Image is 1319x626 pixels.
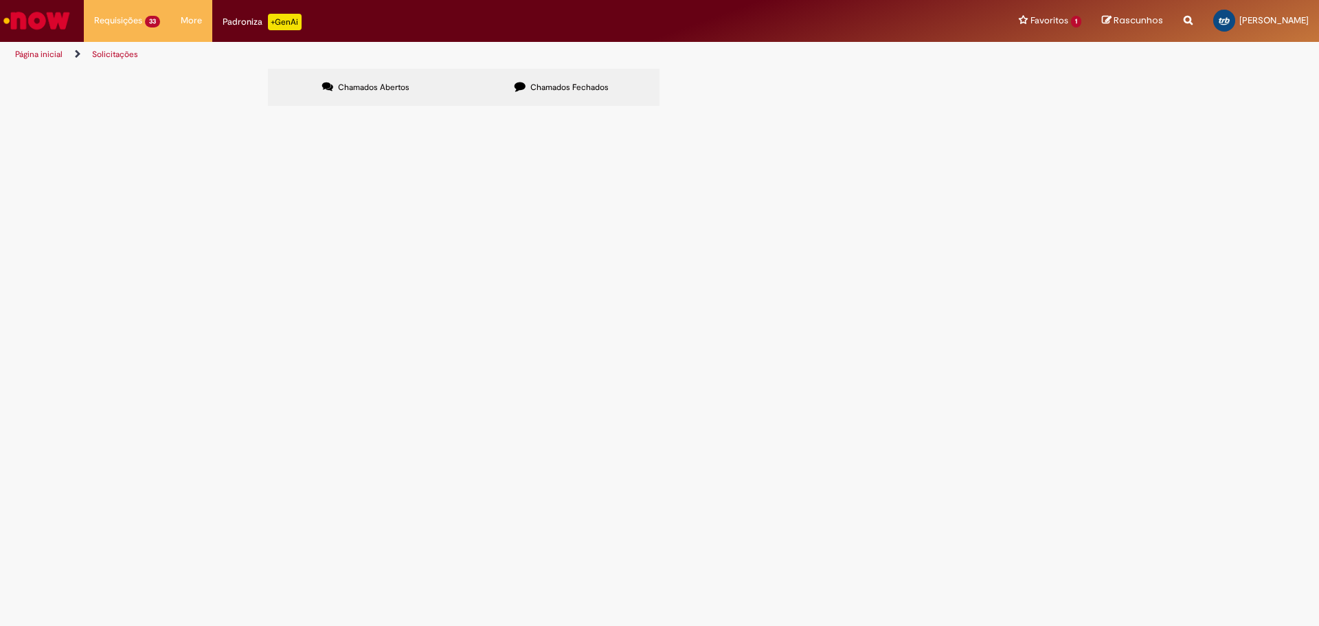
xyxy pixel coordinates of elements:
[1071,16,1081,27] span: 1
[1030,14,1068,27] span: Favoritos
[15,49,63,60] a: Página inicial
[223,14,302,30] div: Padroniza
[268,14,302,30] p: +GenAi
[94,14,142,27] span: Requisições
[1102,14,1163,27] a: Rascunhos
[10,42,869,67] ul: Trilhas de página
[1,7,72,34] img: ServiceNow
[92,49,138,60] a: Solicitações
[1114,14,1163,27] span: Rascunhos
[338,82,409,93] span: Chamados Abertos
[181,14,202,27] span: More
[1239,14,1309,26] span: [PERSON_NAME]
[145,16,160,27] span: 33
[530,82,609,93] span: Chamados Fechados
